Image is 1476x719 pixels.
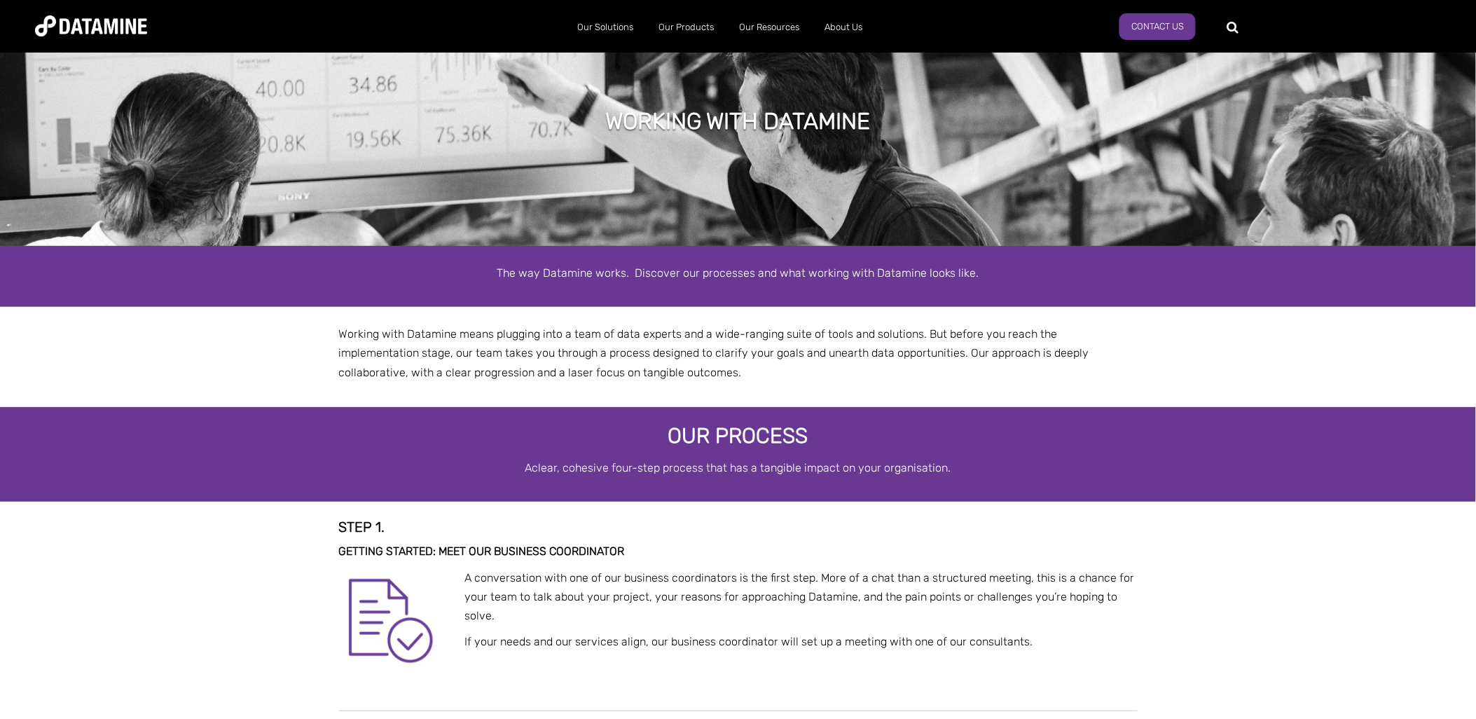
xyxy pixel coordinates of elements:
[339,263,1138,282] p: The way Datamine works. Discover our processes and what working with Datamine looks like.
[339,327,1089,378] span: Working with Datamine means plugging into a team of data experts and a wide-ranging suite of tool...
[465,571,1135,622] span: A conversation with one of our business coordinators is the first step. More of a chat than a str...
[339,389,340,390] img: Banking & Financial
[646,9,726,46] a: Our Products
[726,9,812,46] a: Our Resources
[812,9,875,46] a: About Us
[668,423,808,448] span: Our Process
[465,635,1033,648] span: If your needs and our services align, our business coordinator will set up a meeting with one of ...
[525,461,532,474] span: A
[339,545,625,558] span: Getting started: Meet our business coordinator
[532,461,951,474] span: clear, cohesive four-step process that has a tangible impact on your organisation.
[606,106,871,137] h1: Working with Datamine
[565,9,646,46] a: Our Solutions
[1119,13,1196,40] a: Contact us
[339,568,444,673] img: Preliminary Results
[35,15,147,36] img: Datamine
[339,519,385,535] strong: Step 1.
